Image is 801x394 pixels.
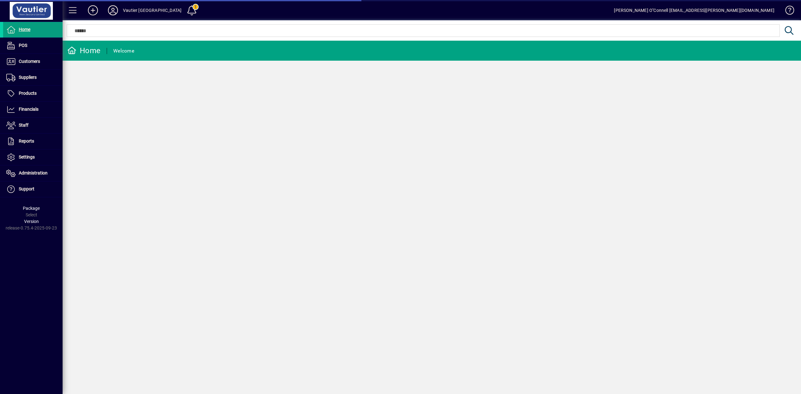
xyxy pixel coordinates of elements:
[113,46,134,56] div: Welcome
[3,38,63,53] a: POS
[3,181,63,197] a: Support
[83,5,103,16] button: Add
[19,27,30,32] span: Home
[67,46,100,56] div: Home
[19,186,34,191] span: Support
[19,170,48,175] span: Administration
[123,5,181,15] div: Vautier [GEOGRAPHIC_DATA]
[19,139,34,144] span: Reports
[24,219,39,224] span: Version
[19,154,35,159] span: Settings
[3,165,63,181] a: Administration
[19,59,40,64] span: Customers
[3,118,63,133] a: Staff
[19,107,38,112] span: Financials
[3,149,63,165] a: Settings
[19,91,37,96] span: Products
[19,43,27,48] span: POS
[103,5,123,16] button: Profile
[3,102,63,117] a: Financials
[3,54,63,69] a: Customers
[23,206,40,211] span: Package
[3,134,63,149] a: Reports
[3,70,63,85] a: Suppliers
[19,75,37,80] span: Suppliers
[614,5,774,15] div: [PERSON_NAME] O''Connell [EMAIL_ADDRESS][PERSON_NAME][DOMAIN_NAME]
[19,123,28,128] span: Staff
[3,86,63,101] a: Products
[781,1,793,22] a: Knowledge Base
